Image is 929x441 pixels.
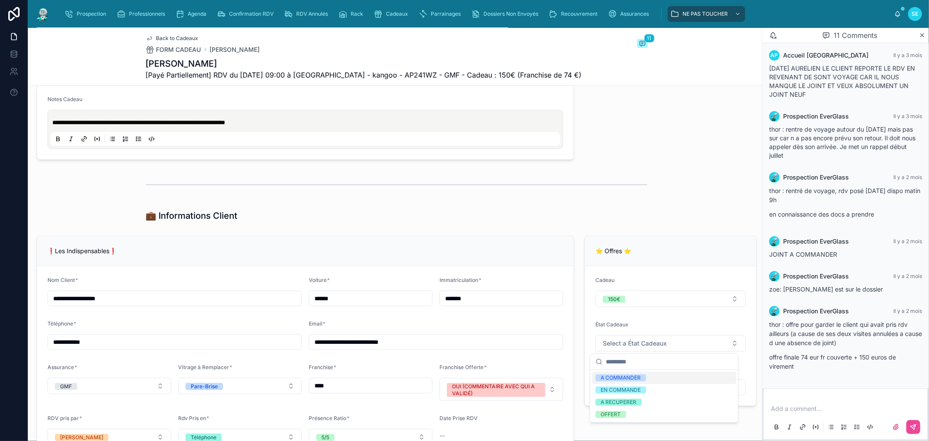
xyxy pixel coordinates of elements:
[146,45,201,54] a: FORM CADEAU
[546,6,604,22] a: Recouvrement
[601,374,641,381] div: A COMMANDER
[351,10,363,17] span: Rack
[637,39,648,50] button: 11
[60,383,72,390] div: GMF
[601,387,641,394] div: EN COMMANDE
[783,51,868,60] span: Accueil [GEOGRAPHIC_DATA]
[893,52,922,58] span: Il y a 3 mois
[620,10,649,17] span: Assurances
[296,10,328,17] span: RDV Annulés
[893,273,922,279] span: Il y a 2 mois
[834,30,877,41] span: 11 Comments
[893,113,922,119] span: Il y a 3 mois
[60,434,103,441] div: [PERSON_NAME]
[595,247,631,254] span: ⭐ Offres ⭐
[769,186,922,204] p: thor : rentré de voyage, rdv posé [DATE] dispo matin 9h
[439,378,563,401] button: Select Button
[57,4,894,24] div: scrollable content
[178,415,206,421] span: Rdv Pris en
[156,45,201,54] span: FORM CADEAU
[191,383,218,390] div: Pare-Brise
[386,10,408,17] span: Cadeaux
[439,415,478,421] span: Date Prise RDV
[178,364,229,370] span: Vitrage à Remplacer
[601,399,636,406] div: A RECUPERER
[771,52,778,59] span: AP
[416,6,467,22] a: Parrainages
[668,6,745,22] a: NE PAS TOUCHER
[47,247,117,254] span: ❗Les Indispensables❗
[893,308,922,314] span: Il y a 2 mois
[769,64,915,98] span: [DATE] AURELIEN LE CLIENT REPORTE LE RDV EN REVENANT DE SONT VOYAGE CAR IL NOUS MANQUE LE JOINT E...
[309,415,346,421] span: Présence Ratio
[47,415,79,421] span: RDV pris par
[336,6,369,22] a: Rack
[595,335,746,352] button: Select Button
[77,10,106,17] span: Prospection
[452,383,540,397] div: OUI (COMMENTAIRE AVEC QUI A VALIDÉ)
[439,431,445,440] span: --
[146,70,582,80] span: [Payé Partiellement] RDV du [DATE] 09:00 à [GEOGRAPHIC_DATA] - kangoo - AP241WZ - GMF - Cadeau : ...
[439,277,478,283] span: Immatriculation
[893,238,922,244] span: Il y a 2 mois
[156,35,199,42] span: Back to Cadeaux
[47,378,171,394] button: Select Button
[431,10,461,17] span: Parrainages
[146,210,238,222] h1: 💼 Informations Client
[469,6,544,22] a: Dossiers Non Envoyés
[561,10,598,17] span: Recouvrement
[210,45,260,54] a: [PERSON_NAME]
[47,277,75,283] span: Nom Client
[483,10,538,17] span: Dossiers Non Envoyés
[783,272,849,281] span: Prospection EverGlass
[146,58,582,70] h1: [PERSON_NAME]
[35,7,51,21] img: App logo
[309,364,333,370] span: Franchise
[769,210,922,219] p: en connaissance des docs a prendre
[783,173,849,182] span: Prospection EverGlass
[783,237,849,246] span: Prospection EverGlass
[309,320,322,327] span: Email
[769,285,883,293] span: zoe: [PERSON_NAME] est sur le dossier
[608,296,620,303] div: 150€
[321,434,329,441] div: 5/5
[893,174,922,180] span: Il y a 2 mois
[783,307,849,315] span: Prospection EverGlass
[769,353,922,371] p: offre finale 74 eur fr couverte + 150 euros de virement
[601,411,621,418] div: OFFERT
[214,6,280,22] a: Confirmation RDV
[281,6,334,22] a: RDV Annulés
[47,320,73,327] span: Téléphone
[129,10,165,17] span: Professionnels
[590,370,738,422] div: Suggestions
[371,6,414,22] a: Cadeaux
[62,6,112,22] a: Prospection
[47,364,74,370] span: Assurance
[439,364,483,370] span: Franchise Offerte
[769,126,915,159] span: thor : rentre de voyage autour du [DATE] mais pas sur car n a pas encore prévu son retour. Il doi...
[769,320,922,347] p: thor : offre pour garder le client qui avait pris rdv ailleurs (a cause de ses deux visites annul...
[47,96,82,102] span: Notes Cadeau
[188,10,206,17] span: Agenda
[603,339,667,348] span: Select a État Cadeaux
[178,378,302,394] button: Select Button
[229,10,274,17] span: Confirmation RDV
[309,277,327,283] span: Voiture
[173,6,213,22] a: Agenda
[595,321,628,328] span: État Cadeaux
[605,6,655,22] a: Assurances
[595,277,615,283] span: Cadeau
[682,10,728,17] span: NE PAS TOUCHER
[146,35,199,42] a: Back to Cadeaux
[114,6,171,22] a: Professionnels
[769,251,837,258] span: JOINT A COMMANDER
[595,291,746,307] button: Select Button
[783,112,849,121] span: Prospection EverGlass
[912,10,919,17] span: SE
[644,34,655,43] span: 11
